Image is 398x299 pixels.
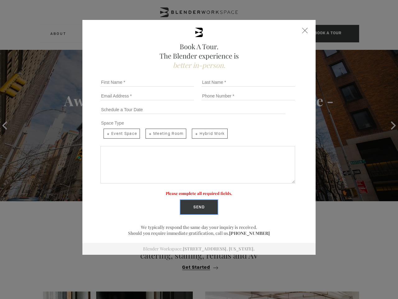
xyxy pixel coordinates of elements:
[98,230,300,236] p: Should you require immediate gratification, call us.
[98,42,300,70] h2: Book A Tour. The Blender experience is
[259,49,398,299] iframe: Chat Widget
[100,78,194,87] input: First Name *
[98,224,300,230] p: We typically respond the same day your inquiry is received.
[201,92,295,100] input: Phone Number *
[173,60,225,70] span: better in-person.
[146,129,186,139] span: Meeting Room
[180,200,218,214] input: Send
[229,230,270,236] a: [PHONE_NUMBER]
[100,105,285,114] input: Schedule a Tour Date
[100,92,194,100] input: Email Address *
[104,129,140,139] span: Event Space
[183,246,255,252] a: [STREET_ADDRESS]. [US_STATE].
[201,78,295,87] input: Last Name *
[166,191,232,196] label: Please complete all required fields.
[302,28,308,33] div: Close form
[82,243,316,255] div: Blender Workspace.
[101,121,124,126] span: Space Type
[192,129,227,139] span: Hybrid Work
